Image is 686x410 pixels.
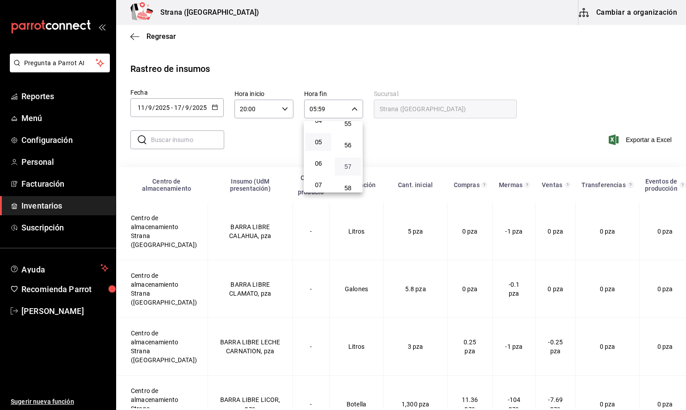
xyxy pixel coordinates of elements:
[340,142,356,149] span: 56
[335,115,361,133] button: 55
[340,120,356,127] span: 55
[311,138,326,146] span: 05
[305,133,331,151] button: 05
[305,155,331,172] button: 06
[311,181,326,188] span: 07
[335,136,361,154] button: 56
[340,184,356,192] span: 58
[340,163,356,170] span: 57
[335,158,361,176] button: 57
[305,176,331,194] button: 07
[335,179,361,197] button: 58
[311,160,326,167] span: 06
